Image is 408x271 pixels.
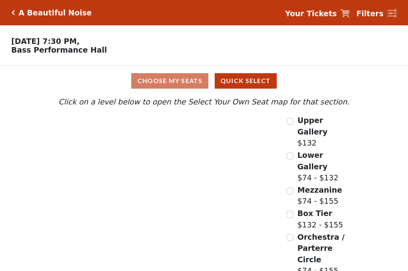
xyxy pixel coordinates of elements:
[297,150,351,184] label: $74 - $132
[57,96,351,108] p: Click on a level below to open the Select Your Own Seat map for that section.
[102,136,198,167] path: Lower Gallery - Seats Available: 157
[297,116,327,136] span: Upper Gallery
[297,208,343,230] label: $132 - $155
[297,233,344,264] span: Orchestra / Parterre Circle
[129,174,221,224] path: Box Tier - Seats Available: 27
[215,73,277,89] button: Quick Select
[19,8,92,17] h5: A Beautiful Noise
[11,10,15,15] a: Click here to go back to filters
[356,9,383,18] strong: Filters
[297,115,351,149] label: $132
[285,9,337,18] strong: Your Tickets
[356,8,397,19] a: Filters
[297,184,342,207] label: $74 - $155
[113,151,210,199] path: Mezzanine - Seats Available: 84
[297,209,332,218] span: Box Tier
[297,151,327,171] span: Lower Gallery
[285,8,350,19] a: Your Tickets
[145,194,236,249] path: Orchestra / Parterre Circle - Seats Available: 61
[95,119,185,140] path: Upper Gallery - Seats Available: 163
[297,186,342,194] span: Mezzanine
